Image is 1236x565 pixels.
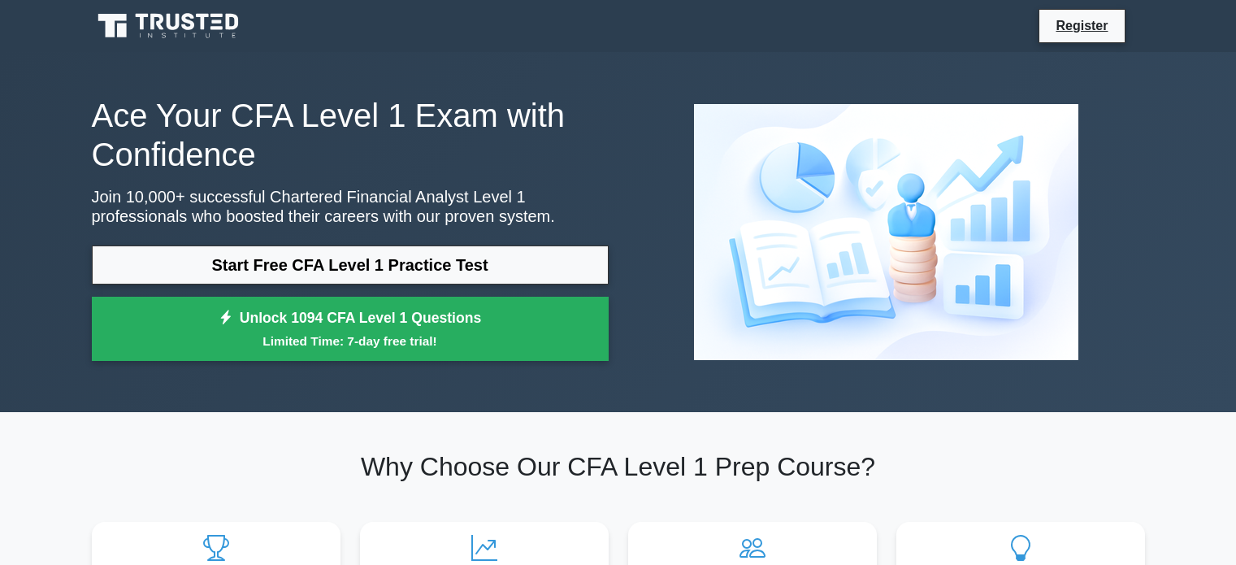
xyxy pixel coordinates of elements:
[681,91,1091,373] img: Chartered Financial Analyst Level 1 Preview
[1046,15,1117,36] a: Register
[92,187,609,226] p: Join 10,000+ successful Chartered Financial Analyst Level 1 professionals who boosted their caree...
[112,332,588,350] small: Limited Time: 7-day free trial!
[92,297,609,362] a: Unlock 1094 CFA Level 1 QuestionsLimited Time: 7-day free trial!
[92,451,1145,482] h2: Why Choose Our CFA Level 1 Prep Course?
[92,246,609,285] a: Start Free CFA Level 1 Practice Test
[92,96,609,174] h1: Ace Your CFA Level 1 Exam with Confidence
